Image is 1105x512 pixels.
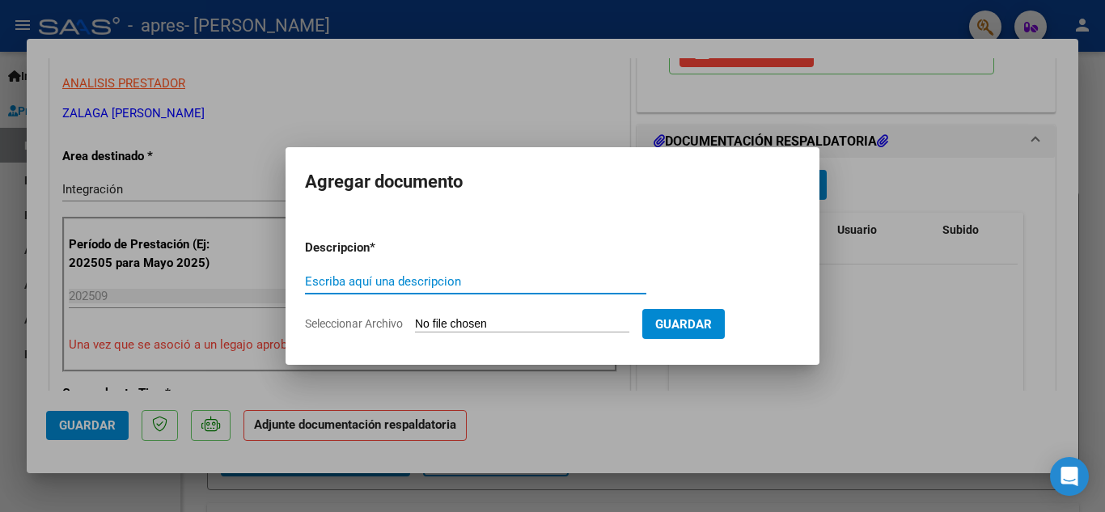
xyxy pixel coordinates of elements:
[305,239,454,257] p: Descripcion
[305,167,800,197] h2: Agregar documento
[305,317,403,330] span: Seleccionar Archivo
[642,309,725,339] button: Guardar
[1050,457,1089,496] div: Open Intercom Messenger
[655,317,712,332] span: Guardar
